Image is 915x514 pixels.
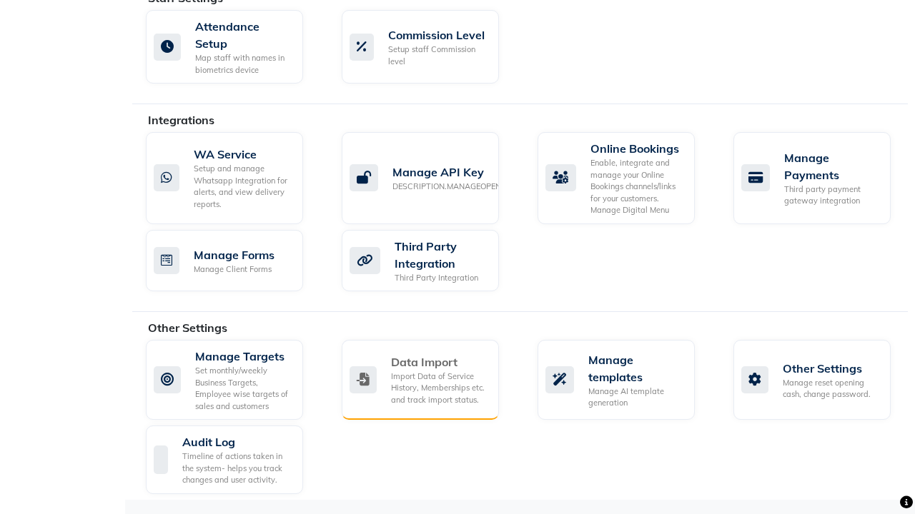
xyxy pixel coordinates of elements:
[146,340,320,420] a: Manage TargetsSet monthly/weekly Business Targets, Employee wise targets of sales and customers
[733,132,908,224] a: Manage PaymentsThird party payment gateway integration
[342,340,516,420] a: Data ImportImport Data of Service History, Memberships etc. and track import status.
[395,238,488,272] div: Third Party Integration
[538,132,712,224] a: Online BookingsEnable, integrate and manage your Online Bookings channels/links for your customer...
[783,360,879,377] div: Other Settings
[395,272,488,284] div: Third Party Integration
[342,10,516,84] a: Commission LevelSetup staff Commission level
[146,132,320,224] a: WA ServiceSetup and manage Whatsapp Integration for alerts, and view delivery reports.
[388,26,488,44] div: Commission Level
[194,263,274,276] div: Manage Client Forms
[733,340,908,420] a: Other SettingsManage reset opening cash, change password.
[392,181,514,193] div: DESCRIPTION.MANAGEOPENAPI
[146,425,320,494] a: Audit LogTimeline of actions taken in the system- helps you track changes and user activity.
[182,450,292,486] div: Timeline of actions taken in the system- helps you track changes and user activity.
[194,163,292,210] div: Setup and manage Whatsapp Integration for alerts, and view delivery reports.
[588,351,683,385] div: Manage templates
[391,371,488,406] div: Import Data of Service History, Memberships etc. and track import status.
[146,230,320,292] a: Manage FormsManage Client Forms
[784,183,879,207] div: Third party payment gateway integration
[154,445,168,474] img: check-list.png
[388,44,488,67] div: Setup staff Commission level
[392,163,514,181] div: Manage API Key
[538,340,712,420] a: Manage templatesManage AI template generation
[195,348,292,365] div: Manage Targets
[195,52,292,76] div: Map staff with names in biometrics device
[146,10,320,84] a: Attendance SetupMap staff with names in biometrics device
[784,149,879,183] div: Manage Payments
[342,132,516,224] a: Manage API KeyDESCRIPTION.MANAGEOPENAPI
[783,377,879,400] div: Manage reset opening cash, change password.
[194,146,292,163] div: WA Service
[590,157,683,216] div: Enable, integrate and manage your Online Bookings channels/links for your customers. Manage Digit...
[342,230,516,292] a: Third Party IntegrationThird Party Integration
[182,433,292,450] div: Audit Log
[195,365,292,412] div: Set monthly/weekly Business Targets, Employee wise targets of sales and customers
[590,140,683,157] div: Online Bookings
[588,385,683,409] div: Manage AI template generation
[391,353,488,371] div: Data Import
[194,246,274,263] div: Manage Forms
[195,18,292,52] div: Attendance Setup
